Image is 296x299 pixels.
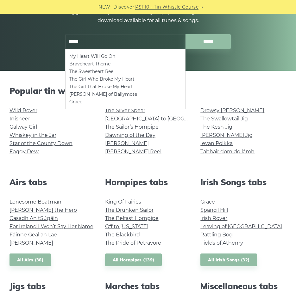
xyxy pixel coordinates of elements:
h2: Marches tabs [105,281,191,291]
a: The Sailor’s Hornpipe [105,124,159,130]
a: Fields of Athenry [200,240,243,246]
a: Dawning of the Day [105,132,155,138]
li: Grace [69,98,181,106]
a: [GEOGRAPHIC_DATA] to [GEOGRAPHIC_DATA] [105,116,222,122]
a: The Kesh Jig [200,124,232,130]
span: Discover [113,3,134,11]
a: Tabhair dom do lámh [200,149,255,155]
a: Whiskey in the Jar [9,132,56,138]
a: Casadh An tSúgáin [9,215,58,221]
a: The Silver Spear [105,107,145,113]
a: The Swallowtail Jig [200,116,248,122]
h2: Miscellaneous tabs [200,281,287,291]
a: Lonesome Boatman [9,199,61,205]
li: [PERSON_NAME] of Ballymote [69,90,181,98]
a: Irish Rover [200,215,227,221]
a: [PERSON_NAME] Jig [200,132,253,138]
h2: Hornpipes tabs [105,177,191,187]
a: [PERSON_NAME] Reel [105,149,161,155]
a: All Hornpipes (139) [105,253,162,266]
h2: Airs tabs [9,177,96,187]
a: [PERSON_NAME] [105,140,149,146]
a: Wild Rover [9,107,37,113]
h2: Irish Songs tabs [200,177,287,187]
a: The Belfast Hornpipe [105,215,159,221]
a: Spancil Hill [200,207,228,213]
a: Foggy Dew [9,149,39,155]
a: King Of Fairies [105,199,141,205]
a: [PERSON_NAME] the Hero [9,207,77,213]
li: The Sweetheart Reel [69,68,181,75]
a: [PERSON_NAME] [9,240,53,246]
li: Braveheart Theme [69,60,181,68]
a: All Airs (36) [9,253,51,266]
li: My Heart Will Go On [69,52,181,60]
li: The Girl that Broke My Heart [69,83,181,90]
a: Grace [200,199,215,205]
a: Leaving of [GEOGRAPHIC_DATA] [200,223,282,229]
h2: Jigs tabs [9,281,96,291]
a: The Drunken Sailor [105,207,154,213]
a: The Pride of Petravore [105,240,161,246]
a: For Ireland I Won’t Say Her Name [9,223,93,229]
a: Fáinne Geal an Lae [9,232,57,238]
a: The Blackbird [105,232,140,238]
span: NEW: [98,3,111,11]
h2: Popular tin whistle songs & tunes [9,86,287,96]
a: Off to [US_STATE] [105,223,148,229]
a: Rattling Bog [200,232,233,238]
li: The Girl Who Broke My Heart [69,75,181,83]
a: Star of the County Down [9,140,72,146]
a: Galway Girl [9,124,37,130]
a: All Irish Songs (32) [200,253,257,266]
a: PST10 - Tin Whistle Course [135,3,198,11]
a: Inisheer [9,116,30,122]
a: Drowsy [PERSON_NAME] [200,107,264,113]
a: Ievan Polkka [200,140,233,146]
